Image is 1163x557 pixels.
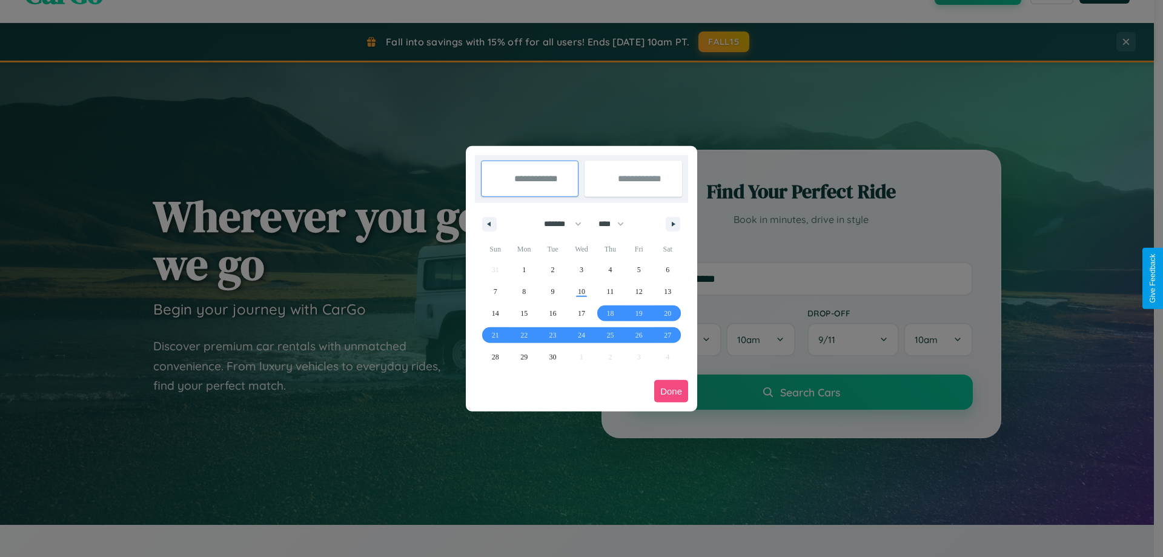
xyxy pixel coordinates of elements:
span: 29 [520,346,528,368]
button: 22 [509,324,538,346]
button: 17 [567,302,595,324]
span: 7 [494,281,497,302]
button: 19 [625,302,653,324]
button: 25 [596,324,625,346]
span: 21 [492,324,499,346]
span: 5 [637,259,641,281]
span: 23 [549,324,557,346]
button: 16 [538,302,567,324]
button: 15 [509,302,538,324]
span: 16 [549,302,557,324]
span: Thu [596,239,625,259]
span: 19 [635,302,643,324]
span: 27 [664,324,671,346]
button: 23 [538,324,567,346]
span: 6 [666,259,669,281]
button: 13 [654,281,682,302]
span: 4 [608,259,612,281]
button: 1 [509,259,538,281]
button: 4 [596,259,625,281]
button: 29 [509,346,538,368]
button: 3 [567,259,595,281]
button: 12 [625,281,653,302]
span: Mon [509,239,538,259]
span: 22 [520,324,528,346]
span: 9 [551,281,555,302]
button: 28 [481,346,509,368]
span: 24 [578,324,585,346]
span: 17 [578,302,585,324]
button: 10 [567,281,595,302]
span: Wed [567,239,595,259]
button: 18 [596,302,625,324]
button: 24 [567,324,595,346]
span: 12 [635,281,643,302]
span: Sat [654,239,682,259]
span: 11 [607,281,614,302]
button: 5 [625,259,653,281]
span: 28 [492,346,499,368]
span: Tue [538,239,567,259]
span: 2 [551,259,555,281]
button: 8 [509,281,538,302]
div: Give Feedback [1148,254,1157,303]
button: 30 [538,346,567,368]
button: 9 [538,281,567,302]
button: 6 [654,259,682,281]
button: 2 [538,259,567,281]
span: 1 [522,259,526,281]
span: 3 [580,259,583,281]
button: Done [654,380,688,402]
span: 14 [492,302,499,324]
span: 8 [522,281,526,302]
span: 30 [549,346,557,368]
button: 7 [481,281,509,302]
button: 26 [625,324,653,346]
span: Sun [481,239,509,259]
button: 21 [481,324,509,346]
span: 20 [664,302,671,324]
span: 18 [606,302,614,324]
button: 20 [654,302,682,324]
button: 14 [481,302,509,324]
span: 13 [664,281,671,302]
span: 15 [520,302,528,324]
span: 26 [635,324,643,346]
button: 11 [596,281,625,302]
span: Fri [625,239,653,259]
button: 27 [654,324,682,346]
span: 10 [578,281,585,302]
span: 25 [606,324,614,346]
